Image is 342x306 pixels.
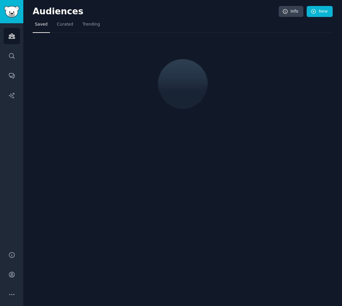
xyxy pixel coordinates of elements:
a: Trending [80,19,102,33]
a: New [307,6,333,17]
img: GummySearch logo [4,6,19,18]
a: Curated [55,19,76,33]
span: Curated [57,22,73,28]
span: Trending [83,22,100,28]
span: Saved [35,22,48,28]
a: Saved [33,19,50,33]
h2: Audiences [33,6,279,17]
a: Info [279,6,303,17]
